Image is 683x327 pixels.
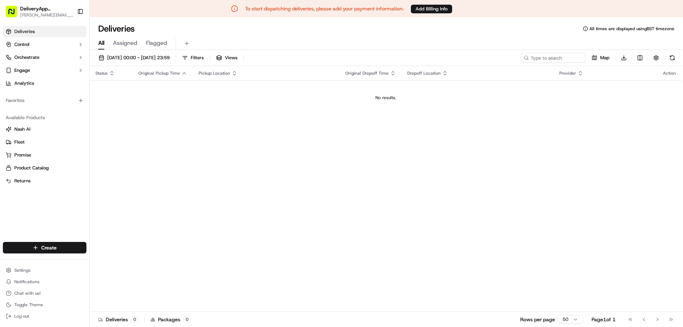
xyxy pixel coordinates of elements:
span: Status [95,70,108,76]
button: Toggle Theme [3,300,86,310]
span: Settings [14,267,30,273]
h1: Deliveries [98,23,135,34]
span: Orchestrate [14,54,39,61]
button: DeliveryApp ([GEOGRAPHIC_DATA]) [20,5,73,12]
span: All [98,39,104,47]
button: Add Billing Info [411,5,452,13]
button: Control [3,39,86,50]
div: No results. [93,95,679,101]
div: 0 [183,316,191,323]
button: [DATE] 00:00 - [DATE] 23:59 [95,53,173,63]
span: Original Dropoff Time [345,70,389,76]
button: Refresh [667,53,677,63]
button: Create [3,242,86,253]
a: Promise [6,152,84,158]
span: Deliveries [14,28,35,35]
button: Product Catalog [3,162,86,174]
div: Packages [151,316,191,323]
a: Nash AI [6,126,84,132]
a: Product Catalog [6,165,84,171]
span: Create [41,244,57,251]
button: DeliveryApp ([GEOGRAPHIC_DATA])[PERSON_NAME][EMAIL_ADDRESS][DOMAIN_NAME] [3,3,74,20]
button: Promise [3,149,86,161]
p: Rows per page [520,316,555,323]
button: Settings [3,265,86,275]
span: Product Catalog [14,165,49,171]
span: Toggle Theme [14,302,43,308]
span: Assigned [113,39,137,47]
span: Notifications [14,279,39,285]
input: Type to search [521,53,585,63]
span: Pickup Location [199,70,230,76]
span: Log out [14,313,29,319]
span: Chat with us! [14,290,41,296]
button: Views [213,53,241,63]
a: Analytics [3,78,86,89]
a: Add Billing Info [411,4,452,13]
span: Map [600,55,610,61]
a: Returns [6,178,84,184]
span: Fleet [14,139,25,145]
div: Page 1 of 1 [592,316,616,323]
button: Map [588,53,613,63]
button: Orchestrate [3,52,86,63]
span: Views [225,55,237,61]
button: Log out [3,311,86,321]
span: Dropoff Location [407,70,441,76]
div: Available Products [3,112,86,123]
button: [PERSON_NAME][EMAIL_ADDRESS][DOMAIN_NAME] [20,12,73,18]
span: Engage [14,67,30,74]
span: Control [14,41,29,48]
span: [DATE] 00:00 - [DATE] 23:59 [107,55,170,61]
div: Deliveries [98,316,139,323]
div: 0 [131,316,139,323]
button: Returns [3,175,86,187]
button: Engage [3,65,86,76]
span: Returns [14,178,30,184]
a: Deliveries [3,26,86,37]
span: All times are displayed using BST timezone [589,26,674,32]
a: Fleet [6,139,84,145]
span: Nash AI [14,126,30,132]
button: Filters [179,53,207,63]
span: Provider [559,70,576,76]
button: Notifications [3,277,86,287]
div: Favorites [3,95,86,106]
span: Promise [14,152,31,158]
span: Original Pickup Time [138,70,180,76]
button: Nash AI [3,123,86,135]
div: Action [663,70,676,76]
p: To start dispatching deliveries, please add your payment information. [245,5,404,12]
span: Analytics [14,80,34,87]
span: Filters [191,55,204,61]
button: Fleet [3,136,86,148]
button: Chat with us! [3,288,86,298]
span: Flagged [146,39,167,47]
